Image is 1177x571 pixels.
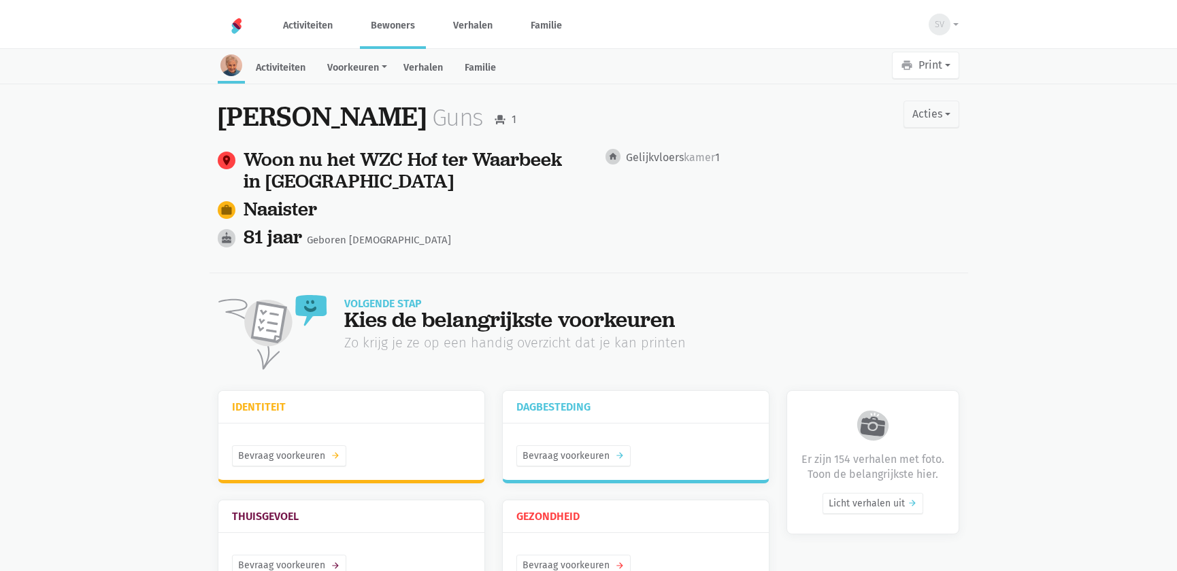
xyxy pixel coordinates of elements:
[331,561,340,570] i: arrow_forward
[272,3,344,48] a: Activiteiten
[229,18,245,34] img: Home
[316,54,393,84] a: Voorkeuren
[344,309,959,330] div: Kies de belangrijkste voorkeuren
[244,224,302,249] span: 81 jaar
[823,493,923,514] a: Licht verhalen uit
[244,147,562,194] a: Woon nu het WZC Hof ter Waarbeek in [GEOGRAPHIC_DATA]
[516,394,763,420] a: Dagbesteding
[626,151,684,164] span: Gelijkvloers
[904,101,959,128] button: Acties
[232,402,286,412] h3: Identiteit
[432,103,483,133] div: Guns
[244,196,317,222] a: Naaister
[520,3,573,48] a: Familie
[516,503,763,530] a: Gezondheid
[626,149,948,167] div: 1
[615,451,625,460] i: arrow_forward
[892,52,959,79] button: Print
[360,3,426,48] a: Bewoners
[232,394,479,420] a: Identiteit
[615,561,625,570] i: arrow_forward
[220,232,233,244] i: cake
[344,298,959,309] div: Volgende stap
[232,503,479,530] a: Thuisgevoel
[494,114,506,126] i: event_seat
[516,511,580,521] h3: Gezondheid
[232,511,299,521] h3: Thuisgevoel
[935,18,944,31] span: SV
[220,54,242,76] img: resident-image
[442,3,503,48] a: Verhalen
[454,54,507,84] a: Familie
[344,333,959,353] div: Zo krijg je ze op een handig overzicht dat je kan printen
[307,234,451,246] span: Geboren [DEMOGRAPHIC_DATA]
[901,59,913,71] i: print
[920,9,959,40] button: SV
[331,451,340,460] i: arrow_forward
[516,402,591,412] h3: Dagbesteding
[494,111,516,128] div: 1
[218,101,427,132] div: [PERSON_NAME]
[684,151,715,164] span: kamer
[608,152,618,161] i: home
[232,445,346,466] a: Bevraag voorkeurenarrow_forward
[245,54,316,84] a: Activiteiten
[516,445,631,466] a: Bevraag voorkeurenarrow_forward
[393,54,454,84] a: Verhalen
